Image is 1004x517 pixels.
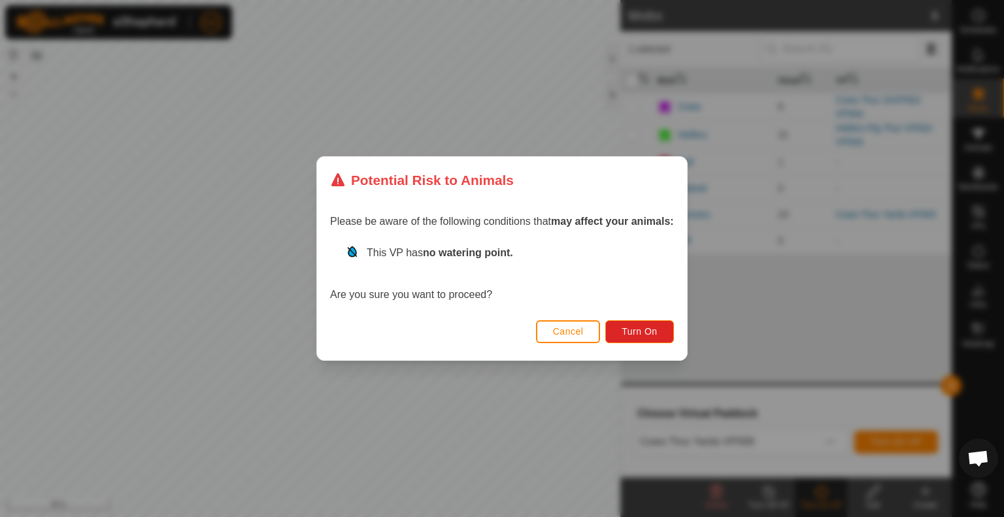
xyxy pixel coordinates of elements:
span: Cancel [553,326,584,337]
span: Please be aware of the following conditions that [330,216,674,227]
button: Cancel [536,320,601,343]
span: Turn On [622,326,658,337]
span: This VP has [367,247,513,258]
a: Open chat [959,439,998,478]
div: Potential Risk to Animals [330,170,514,190]
strong: no watering point. [423,247,513,258]
div: Are you sure you want to proceed? [330,245,674,303]
strong: may affect your animals: [551,216,674,227]
button: Turn On [606,320,674,343]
